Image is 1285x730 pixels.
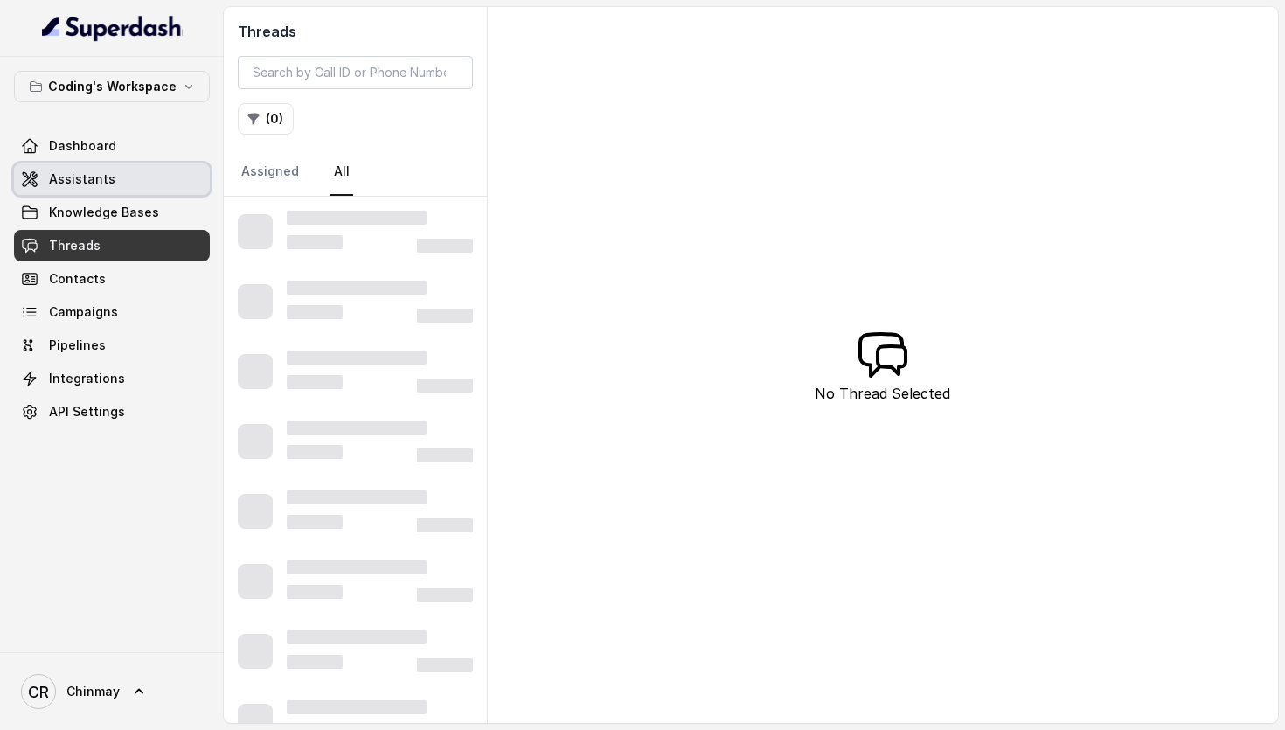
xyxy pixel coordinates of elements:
[49,303,118,321] span: Campaigns
[14,330,210,361] a: Pipelines
[14,71,210,102] button: Coding's Workspace
[66,683,120,700] span: Chinmay
[49,170,115,188] span: Assistants
[14,163,210,195] a: Assistants
[49,237,101,254] span: Threads
[238,149,302,196] a: Assigned
[49,337,106,354] span: Pipelines
[49,370,125,387] span: Integrations
[49,204,159,221] span: Knowledge Bases
[14,197,210,228] a: Knowledge Bases
[49,403,125,421] span: API Settings
[238,149,473,196] nav: Tabs
[14,396,210,428] a: API Settings
[238,21,473,42] h2: Threads
[815,383,950,404] p: No Thread Selected
[49,137,116,155] span: Dashboard
[14,230,210,261] a: Threads
[14,296,210,328] a: Campaigns
[238,56,473,89] input: Search by Call ID or Phone Number
[14,363,210,394] a: Integrations
[48,76,177,97] p: Coding's Workspace
[14,130,210,162] a: Dashboard
[49,270,106,288] span: Contacts
[42,14,183,42] img: light.svg
[238,103,294,135] button: (0)
[14,263,210,295] a: Contacts
[330,149,353,196] a: All
[28,683,49,701] text: CR
[14,667,210,716] a: Chinmay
